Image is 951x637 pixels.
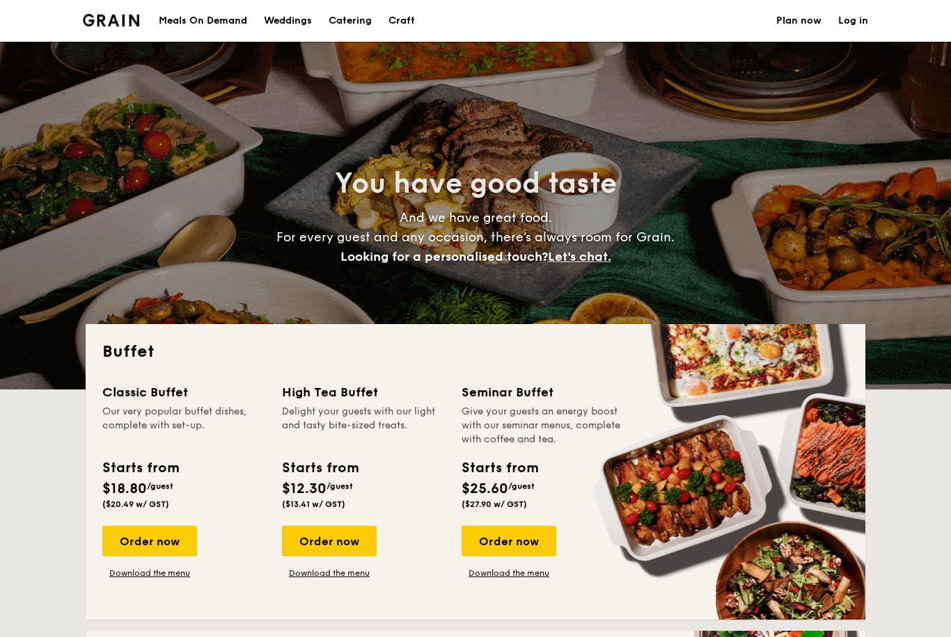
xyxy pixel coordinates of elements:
a: Download the menu [102,567,197,579]
span: Let's chat. [548,249,611,264]
div: Give your guests an energy boost with our seminar menus, complete with coffee and tea. [462,405,624,446]
div: Order now [462,526,556,556]
span: /guest [147,481,173,491]
a: Download the menu [282,567,377,579]
div: Starts from [102,458,178,478]
div: Order now [102,526,197,556]
a: Logotype [83,14,139,26]
h2: Buffet [102,341,849,363]
span: /guest [508,481,535,491]
div: High Tea Buffet [282,382,445,402]
span: $18.80 [102,481,147,497]
a: Download the menu [462,567,556,579]
span: $12.30 [282,481,327,497]
div: Delight your guests with our light and tasty bite-sized treats. [282,405,445,446]
div: Classic Buffet [102,382,265,402]
div: Seminar Buffet [462,382,624,402]
div: Our very popular buffet dishes, complete with set-up. [102,405,265,446]
span: ($20.49 w/ GST) [102,499,169,509]
span: ($27.90 w/ GST) [462,499,527,509]
div: Starts from [462,458,537,478]
span: $25.60 [462,481,508,497]
div: Order now [282,526,377,556]
div: Starts from [282,458,358,478]
img: Grain [83,14,139,26]
span: ($13.41 w/ GST) [282,499,345,509]
span: /guest [327,481,353,491]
